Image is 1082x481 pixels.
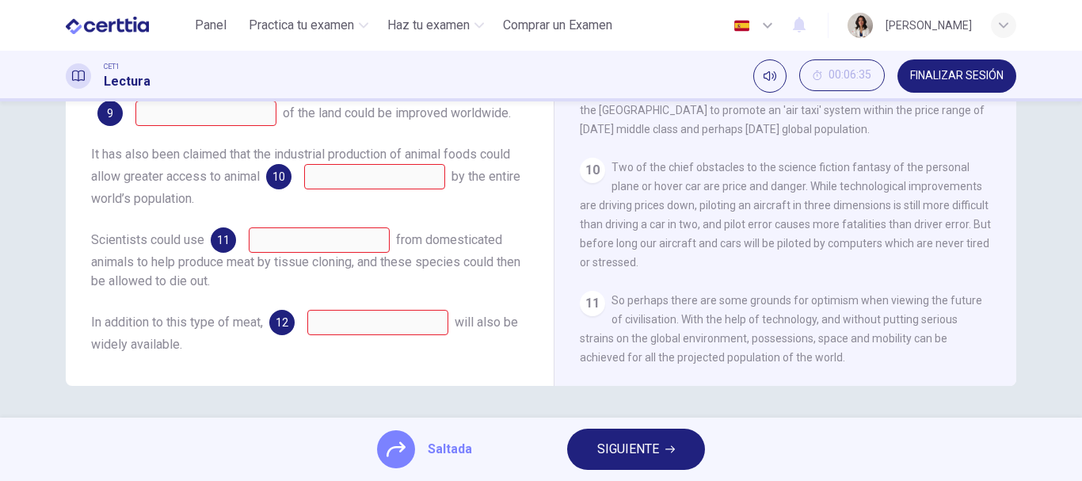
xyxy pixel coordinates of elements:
[567,429,705,470] button: SIGUIENTE
[242,11,375,40] button: Practica tu examen
[387,16,470,35] span: Haz tu examen
[910,70,1004,82] span: FINALIZAR SESIÓN
[580,158,605,183] div: 10
[91,315,263,330] span: In addition to this type of meat,
[381,11,490,40] button: Haz tu examen
[597,438,659,460] span: SIGUIENTE
[283,105,511,120] span: of the land could be improved worldwide.
[799,59,885,93] div: Ocultar
[91,232,204,247] span: Scientists could use
[195,16,227,35] span: Panel
[497,11,619,40] button: Comprar un Examen
[732,20,752,32] img: es
[217,235,230,246] span: 11
[580,161,991,269] span: Two of the chief obstacles to the science fiction fantasy of the personal plane or hover car are ...
[66,10,185,41] a: CERTTIA logo
[91,147,510,184] span: It has also been claimed that the industrial production of animal foods could allow greater acces...
[799,59,885,91] button: 00:06:35
[272,171,285,182] span: 10
[580,294,982,364] span: So perhaps there are some grounds for optimism when viewing the future of civilisation. With the ...
[897,59,1016,93] button: FINALIZAR SESIÓN
[829,69,871,82] span: 00:06:35
[848,13,873,38] img: Profile picture
[886,16,972,35] div: [PERSON_NAME]
[104,61,120,72] span: CET1
[91,232,520,288] span: from domesticated animals to help produce meat by tissue cloning, and these species could then be...
[428,440,472,459] span: Saltada
[249,16,354,35] span: Practica tu examen
[753,59,787,93] div: Silenciar
[66,10,149,41] img: CERTTIA logo
[104,72,150,91] h1: Lectura
[503,16,612,35] span: Comprar un Examen
[580,291,605,316] div: 11
[107,108,113,119] span: 9
[185,11,236,40] button: Panel
[276,317,288,328] span: 12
